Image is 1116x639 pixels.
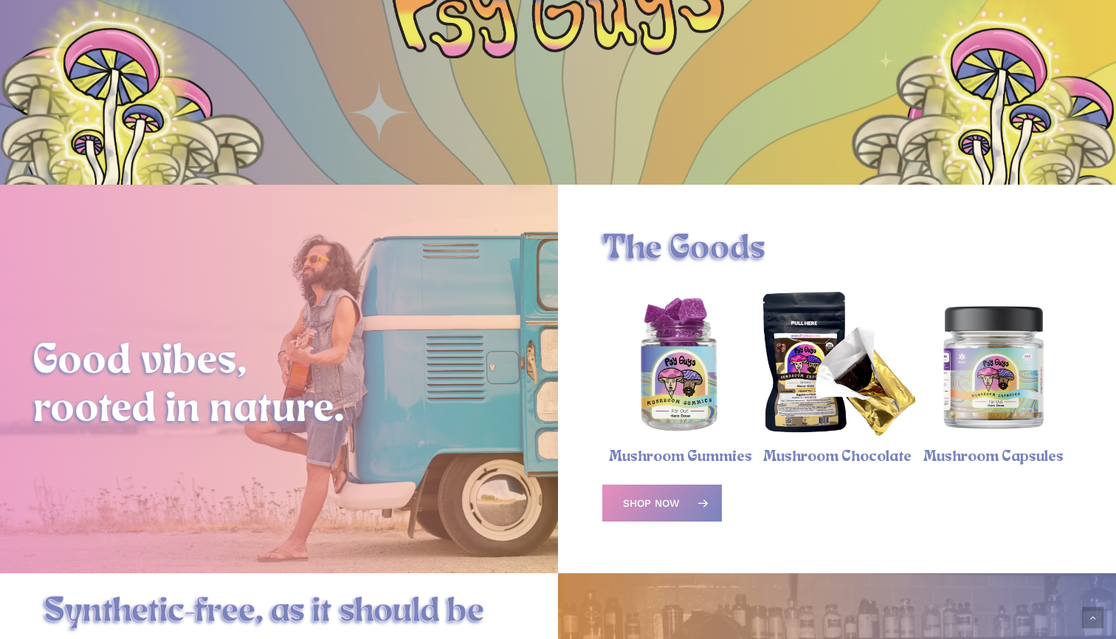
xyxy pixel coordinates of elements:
[44,593,484,631] span: Synthetic-free, as it should be
[33,338,524,434] h2: Good vibes, rooted in nature.
[850,55,1072,284] img: Illustration of a cluster of tall mushrooms with light caps and dark gills, viewed from below.
[923,448,1064,465] a: Mushroom Capsules
[623,496,680,510] span: Shop Now
[602,485,722,522] a: Shop Now
[763,448,912,465] a: Mushroom Chocolate
[602,288,759,445] a: Psychedelic Mushroom Gummies
[609,448,752,465] a: Mushroom Gummies
[759,288,915,445] img: Psy Guys mushroom chocolate bar packaging and unwrapped bar
[602,229,1071,270] h1: The Goods
[1082,607,1103,629] a: Back to top
[915,288,1072,445] img: Psy Guys Mushroom Capsules, Hero Dose bottle
[915,288,1072,445] a: Magic Mushroom Capsules
[602,288,759,445] img: Blackberry hero dose magic mushroom gummies in a PsyGuys branded jar
[759,288,915,445] a: Magic Mushroom Chocolate Bar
